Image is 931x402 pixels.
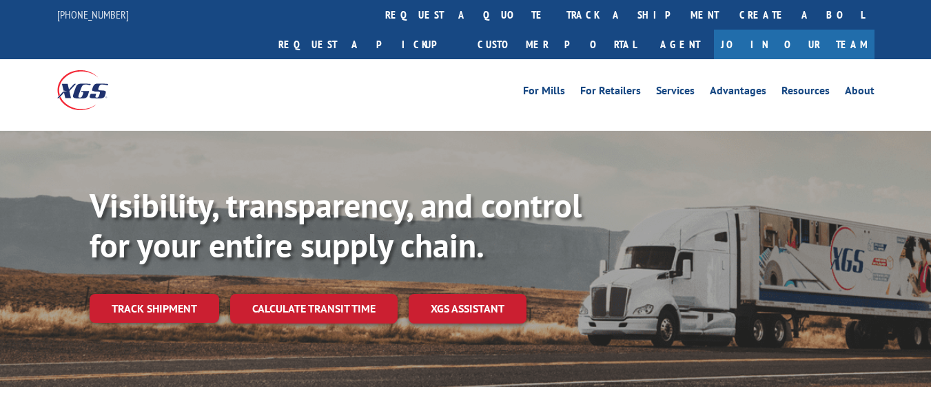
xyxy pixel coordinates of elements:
a: Resources [781,85,830,100]
a: Calculate transit time [230,294,398,324]
b: Visibility, transparency, and control for your entire supply chain. [90,184,582,266]
a: Track shipment [90,294,219,323]
a: About [845,85,874,100]
a: [PHONE_NUMBER] [57,8,129,21]
a: For Mills [523,85,565,100]
a: Join Our Team [714,30,874,59]
a: Services [656,85,695,100]
a: For Retailers [580,85,641,100]
a: Request a pickup [268,30,467,59]
a: Agent [646,30,714,59]
a: XGS ASSISTANT [409,294,526,324]
a: Customer Portal [467,30,646,59]
a: Advantages [710,85,766,100]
